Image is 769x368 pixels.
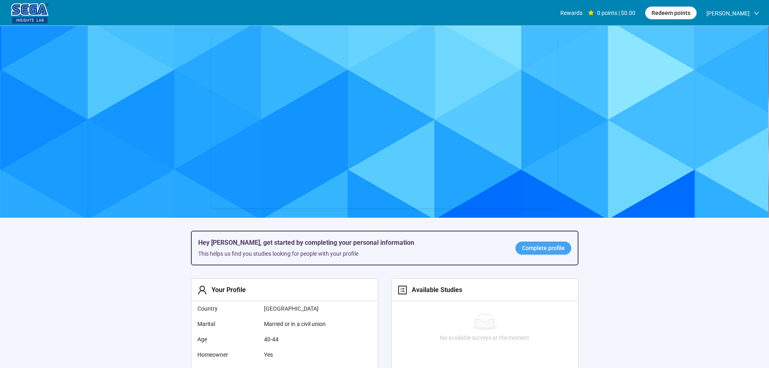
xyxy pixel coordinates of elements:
[645,6,697,19] button: Redeem points
[198,238,503,248] h5: Hey [PERSON_NAME], get started by completing your personal information
[197,304,258,313] span: Country
[706,0,750,26] span: [PERSON_NAME]
[207,285,246,295] div: Your Profile
[264,335,345,344] span: 40-44
[197,350,258,359] span: Homeowner
[407,285,462,295] div: Available Studies
[197,285,207,295] span: user
[197,320,258,328] span: Marital
[522,244,565,252] span: Complete profile
[652,8,690,17] span: Redeem points
[515,242,571,254] a: Complete profile
[398,285,407,295] span: profile
[197,335,258,344] span: Age
[754,11,759,16] span: down
[264,350,345,359] span: Yes
[198,249,503,258] div: This helps us find you studies looking for people with your profile
[588,10,594,16] span: star
[395,333,575,342] div: No available surveys at the moment
[264,320,345,328] span: Married or in a civil union
[264,304,345,313] span: [GEOGRAPHIC_DATA]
